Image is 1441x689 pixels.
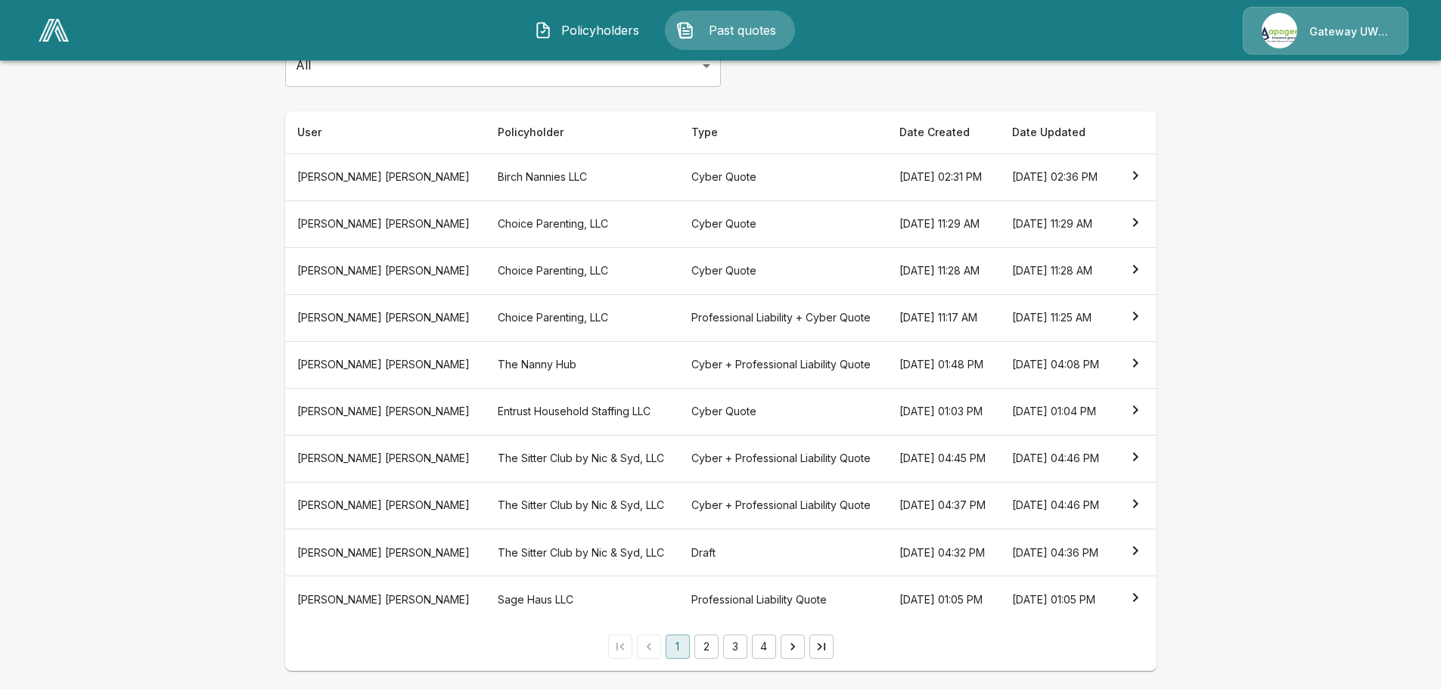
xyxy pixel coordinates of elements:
[679,154,887,200] th: Cyber Quote
[1000,200,1113,247] th: [DATE] 11:29 AM
[285,111,1157,622] table: simple table
[887,388,1000,435] th: [DATE] 01:03 PM
[1000,294,1113,341] th: [DATE] 11:25 AM
[486,576,680,623] th: Sage Haus LLC
[486,435,680,482] th: The Sitter Club by Nic & Syd, LLC
[679,200,887,247] th: Cyber Quote
[285,247,486,294] th: [PERSON_NAME] [PERSON_NAME]
[1000,341,1113,388] th: [DATE] 04:08 PM
[486,200,680,247] th: Choice Parenting, LLC
[679,111,887,154] th: Type
[486,247,680,294] th: Choice Parenting, LLC
[887,482,1000,529] th: [DATE] 04:37 PM
[1000,247,1113,294] th: [DATE] 11:28 AM
[486,482,680,529] th: The Sitter Club by Nic & Syd, LLC
[285,294,486,341] th: [PERSON_NAME] [PERSON_NAME]
[679,529,887,576] th: Draft
[486,294,680,341] th: Choice Parenting, LLC
[887,576,1000,623] th: [DATE] 01:05 PM
[887,341,1000,388] th: [DATE] 01:48 PM
[1000,482,1113,529] th: [DATE] 04:46 PM
[679,341,887,388] th: Cyber + Professional Liability Quote
[694,635,719,659] button: Go to page 2
[486,111,680,154] th: Policyholder
[679,247,887,294] th: Cyber Quote
[486,341,680,388] th: The Nanny Hub
[486,388,680,435] th: Entrust Household Staffing LLC
[679,576,887,623] th: Professional Liability Quote
[700,21,784,39] span: Past quotes
[887,200,1000,247] th: [DATE] 11:29 AM
[887,111,1000,154] th: Date Created
[1000,435,1113,482] th: [DATE] 04:46 PM
[558,21,641,39] span: Policyholders
[679,435,887,482] th: Cyber + Professional Liability Quote
[285,154,486,200] th: [PERSON_NAME] [PERSON_NAME]
[285,482,486,529] th: [PERSON_NAME] [PERSON_NAME]
[285,200,486,247] th: [PERSON_NAME] [PERSON_NAME]
[1000,154,1113,200] th: [DATE] 02:36 PM
[887,154,1000,200] th: [DATE] 02:31 PM
[723,635,747,659] button: Go to page 3
[679,294,887,341] th: Professional Liability + Cyber Quote
[887,247,1000,294] th: [DATE] 11:28 AM
[534,21,552,39] img: Policyholders Icon
[752,635,776,659] button: Go to page 4
[285,529,486,576] th: [PERSON_NAME] [PERSON_NAME]
[679,388,887,435] th: Cyber Quote
[665,11,795,50] button: Past quotes IconPast quotes
[39,19,69,42] img: AA Logo
[666,635,690,659] button: page 1
[285,45,721,87] div: All
[887,529,1000,576] th: [DATE] 04:32 PM
[781,635,805,659] button: Go to next page
[486,154,680,200] th: Birch Nannies LLC
[809,635,834,659] button: Go to last page
[676,21,694,39] img: Past quotes Icon
[285,388,486,435] th: [PERSON_NAME] [PERSON_NAME]
[1000,576,1113,623] th: [DATE] 01:05 PM
[887,435,1000,482] th: [DATE] 04:45 PM
[486,529,680,576] th: The Sitter Club by Nic & Syd, LLC
[679,482,887,529] th: Cyber + Professional Liability Quote
[606,635,836,659] nav: pagination navigation
[285,576,486,623] th: [PERSON_NAME] [PERSON_NAME]
[1000,388,1113,435] th: [DATE] 01:04 PM
[523,11,653,50] button: Policyholders IconPolicyholders
[887,294,1000,341] th: [DATE] 11:17 AM
[285,111,486,154] th: User
[285,435,486,482] th: [PERSON_NAME] [PERSON_NAME]
[285,341,486,388] th: [PERSON_NAME] [PERSON_NAME]
[1000,111,1113,154] th: Date Updated
[1000,529,1113,576] th: [DATE] 04:36 PM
